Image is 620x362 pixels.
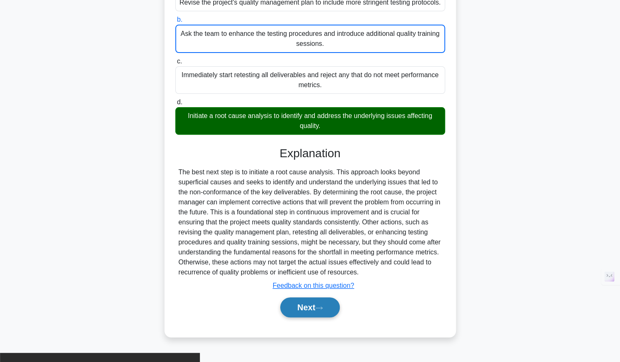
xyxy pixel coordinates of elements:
[177,58,182,65] span: c.
[175,66,445,94] div: Immediately start retesting all deliverables and reject any that do not meet performance metrics.
[179,167,442,277] div: The best next step is to initiate a root cause analysis. This approach looks beyond superficial c...
[175,25,445,53] div: Ask the team to enhance the testing procedures and introduce additional quality training sessions.
[177,98,182,106] span: d.
[177,16,182,23] span: b.
[273,282,354,289] a: Feedback on this question?
[175,107,445,135] div: Initiate a root cause analysis to identify and address the underlying issues affecting quality.
[280,297,340,317] button: Next
[180,146,440,161] h3: Explanation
